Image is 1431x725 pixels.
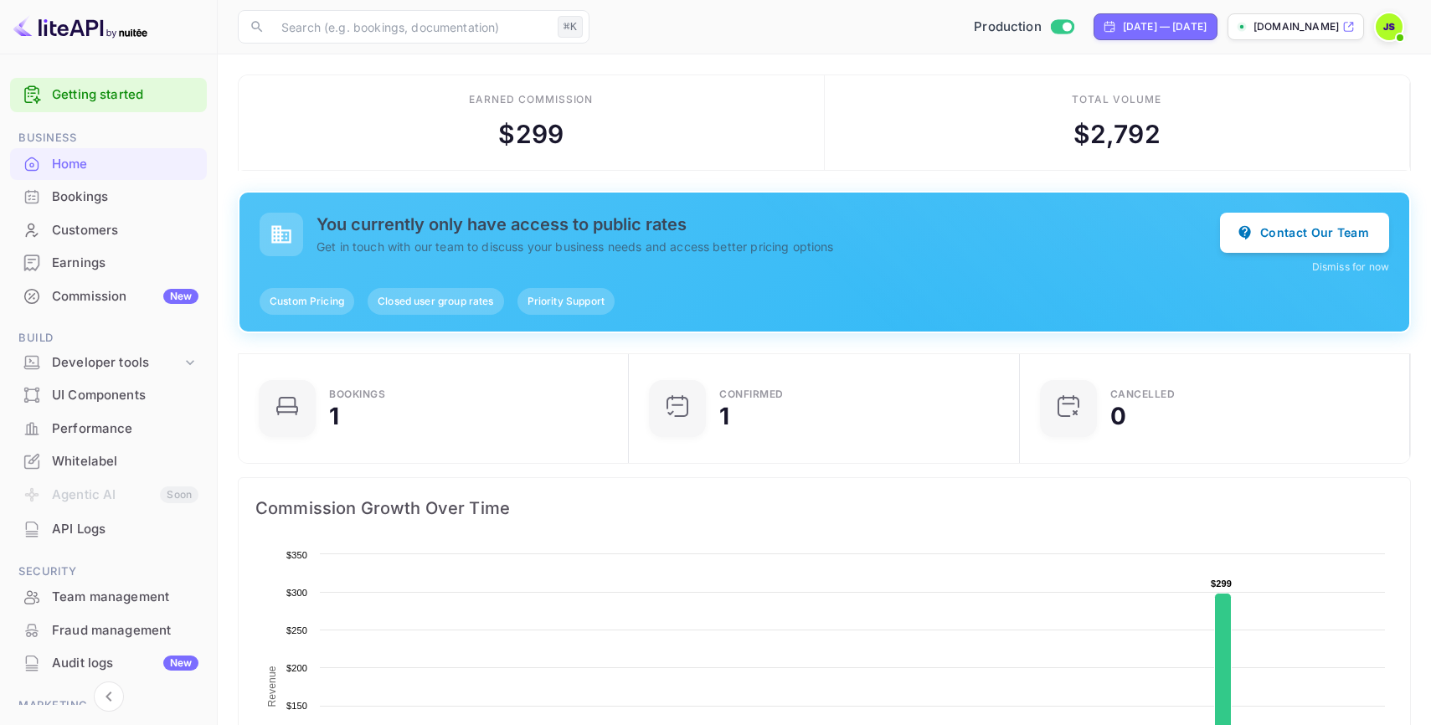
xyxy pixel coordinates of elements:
[1123,19,1207,34] div: [DATE] — [DATE]
[317,214,1220,234] h5: You currently only have access to public rates
[1110,389,1176,399] div: CANCELLED
[719,404,729,428] div: 1
[10,280,207,311] a: CommissionNew
[286,550,307,560] text: $350
[10,148,207,179] a: Home
[271,10,551,44] input: Search (e.g. bookings, documentation)
[10,247,207,280] div: Earnings
[10,129,207,147] span: Business
[10,647,207,680] div: Audit logsNew
[286,625,307,635] text: $250
[52,621,198,640] div: Fraud management
[266,666,278,707] text: Revenue
[52,588,198,607] div: Team management
[10,379,207,410] a: UI Components
[1073,116,1161,153] div: $ 2,792
[10,214,207,247] div: Customers
[10,697,207,715] span: Marketing
[967,18,1080,37] div: Switch to Sandbox mode
[10,581,207,612] a: Team management
[10,379,207,412] div: UI Components
[10,148,207,181] div: Home
[286,701,307,711] text: $150
[52,221,198,240] div: Customers
[163,289,198,304] div: New
[10,413,207,444] a: Performance
[286,663,307,673] text: $200
[1211,578,1232,589] text: $299
[10,445,207,478] div: Whitelabel
[260,294,354,309] span: Custom Pricing
[974,18,1042,37] span: Production
[1072,92,1161,107] div: Total volume
[52,155,198,174] div: Home
[52,386,198,405] div: UI Components
[10,581,207,614] div: Team management
[10,513,207,544] a: API Logs
[10,647,207,678] a: Audit logsNew
[1312,260,1389,275] button: Dismiss for now
[52,654,198,673] div: Audit logs
[13,13,147,40] img: LiteAPI logo
[517,294,615,309] span: Priority Support
[498,116,564,153] div: $ 299
[10,214,207,245] a: Customers
[10,280,207,313] div: CommissionNew
[10,181,207,213] div: Bookings
[1376,13,1403,40] img: John Sutton
[286,588,307,598] text: $300
[52,419,198,439] div: Performance
[1220,213,1389,253] button: Contact Our Team
[10,513,207,546] div: API Logs
[719,389,784,399] div: Confirmed
[10,78,207,112] div: Getting started
[94,681,124,712] button: Collapse navigation
[558,16,583,38] div: ⌘K
[10,348,207,378] div: Developer tools
[329,389,385,399] div: Bookings
[10,181,207,212] a: Bookings
[10,413,207,445] div: Performance
[1110,404,1126,428] div: 0
[1253,19,1339,34] p: [DOMAIN_NAME]
[368,294,503,309] span: Closed user group rates
[52,520,198,539] div: API Logs
[329,404,339,428] div: 1
[52,353,182,373] div: Developer tools
[52,85,198,105] a: Getting started
[52,188,198,207] div: Bookings
[10,563,207,581] span: Security
[10,614,207,647] div: Fraud management
[10,247,207,278] a: Earnings
[10,445,207,476] a: Whitelabel
[255,495,1393,522] span: Commission Growth Over Time
[52,287,198,306] div: Commission
[163,656,198,671] div: New
[52,452,198,471] div: Whitelabel
[10,329,207,347] span: Build
[10,614,207,645] a: Fraud management
[469,92,593,107] div: Earned commission
[52,254,198,273] div: Earnings
[317,238,1220,255] p: Get in touch with our team to discuss your business needs and access better pricing options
